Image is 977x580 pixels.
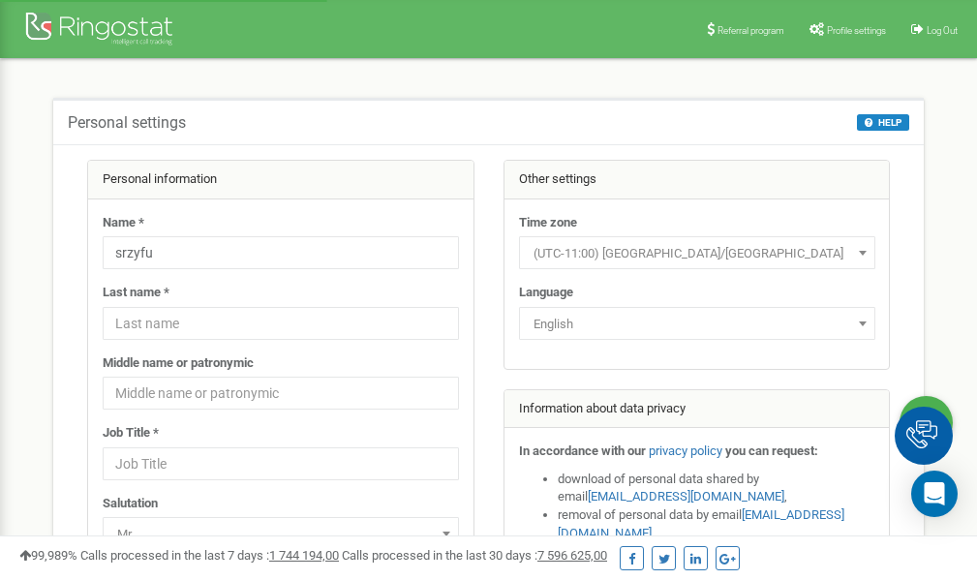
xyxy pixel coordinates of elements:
[526,240,869,267] span: (UTC-11:00) Pacific/Midway
[519,236,875,269] span: (UTC-11:00) Pacific/Midway
[537,548,607,563] u: 7 596 625,00
[927,25,958,36] span: Log Out
[526,311,869,338] span: English
[103,517,459,550] span: Mr.
[857,114,909,131] button: HELP
[103,214,144,232] label: Name *
[103,284,169,302] label: Last name *
[519,214,577,232] label: Time zone
[269,548,339,563] u: 1 744 194,00
[519,307,875,340] span: English
[103,354,254,373] label: Middle name or patronymic
[103,236,459,269] input: Name
[103,307,459,340] input: Last name
[103,424,159,443] label: Job Title *
[80,548,339,563] span: Calls processed in the last 7 days :
[588,489,784,504] a: [EMAIL_ADDRESS][DOMAIN_NAME]
[103,447,459,480] input: Job Title
[827,25,886,36] span: Profile settings
[504,161,890,199] div: Other settings
[68,114,186,132] h5: Personal settings
[109,521,452,548] span: Mr.
[504,390,890,429] div: Information about data privacy
[558,506,875,542] li: removal of personal data by email ,
[649,443,722,458] a: privacy policy
[103,495,158,513] label: Salutation
[19,548,77,563] span: 99,989%
[717,25,784,36] span: Referral program
[88,161,473,199] div: Personal information
[342,548,607,563] span: Calls processed in the last 30 days :
[519,443,646,458] strong: In accordance with our
[519,284,573,302] label: Language
[558,471,875,506] li: download of personal data shared by email ,
[911,471,958,517] div: Open Intercom Messenger
[103,377,459,410] input: Middle name or patronymic
[725,443,818,458] strong: you can request:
